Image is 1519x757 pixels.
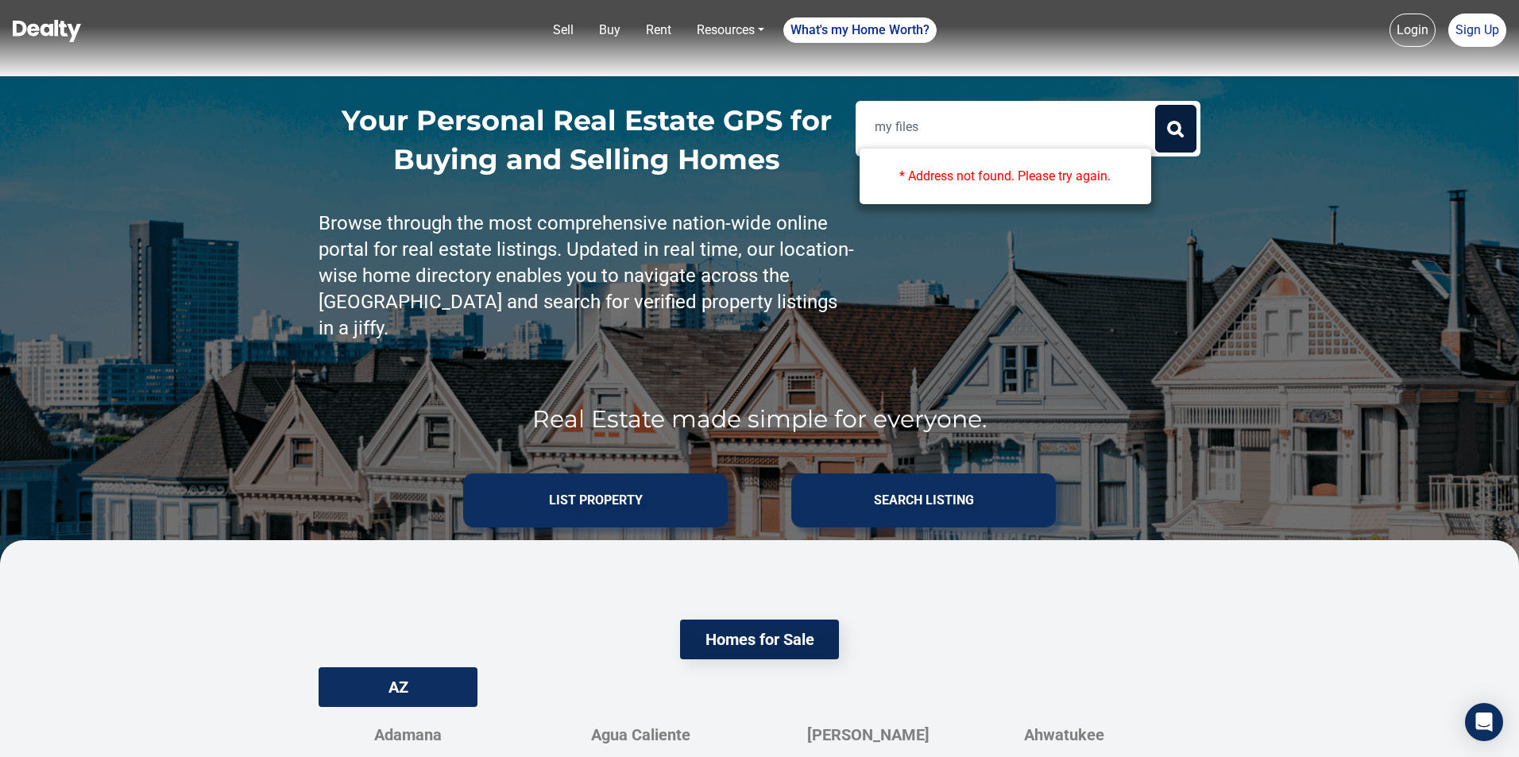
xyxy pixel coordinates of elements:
div: Homes for Sale [680,620,839,659]
a: Sign Up [1448,14,1506,47]
p: Browse through the most comprehensive nation-wide online portal for real estate listings. Updated... [319,210,856,342]
a: Rent [640,14,678,46]
a: Resources [690,14,771,46]
a: [PERSON_NAME] [783,717,945,752]
a: Agua Caliente [567,717,706,752]
input: Search by city... [860,110,1151,145]
div: * Address not found. Please try again. [860,149,1151,204]
div: AZ [319,667,477,707]
p: Real Estate made simple for everyone. [463,405,1056,434]
a: Adamana [350,717,458,752]
a: Sell [547,14,580,46]
a: Login [1390,14,1436,47]
button: List PROPERTY [463,473,728,527]
a: What's my Home Worth? [783,17,937,43]
a: Ahwatukee [1000,717,1120,752]
h1: Your Personal Real Estate GPS for Buying and Selling Homes [323,101,852,179]
button: SEARCH LISTING [791,473,1056,527]
img: Dealty - Buy, Sell & Rent Homes [13,20,81,42]
a: Buy [593,14,627,46]
div: Open Intercom Messenger [1465,703,1503,741]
